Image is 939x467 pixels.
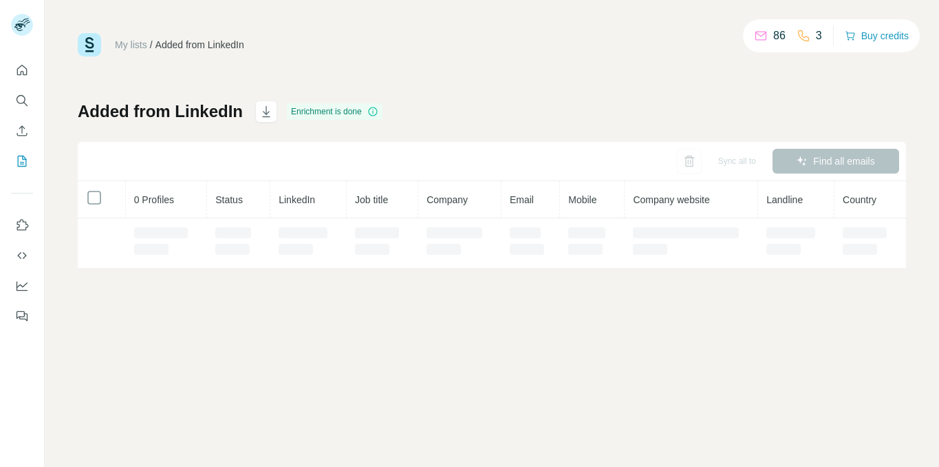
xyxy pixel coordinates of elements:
[11,273,33,298] button: Dashboard
[427,194,468,205] span: Company
[215,194,243,205] span: Status
[78,33,101,56] img: Surfe Logo
[510,194,534,205] span: Email
[11,149,33,174] button: My lists
[155,38,244,52] div: Added from LinkedIn
[11,58,33,83] button: Quick start
[568,194,596,205] span: Mobile
[633,194,709,205] span: Company website
[11,118,33,143] button: Enrich CSV
[11,88,33,113] button: Search
[11,213,33,238] button: Use Surfe on LinkedIn
[845,26,909,45] button: Buy credits
[11,243,33,268] button: Use Surfe API
[816,28,822,44] p: 3
[115,39,147,50] a: My lists
[843,194,876,205] span: Country
[355,194,388,205] span: Job title
[773,28,786,44] p: 86
[134,194,174,205] span: 0 Profiles
[287,103,382,120] div: Enrichment is done
[766,194,803,205] span: Landline
[11,304,33,329] button: Feedback
[279,194,315,205] span: LinkedIn
[78,101,243,123] h1: Added from LinkedIn
[150,38,153,52] li: /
